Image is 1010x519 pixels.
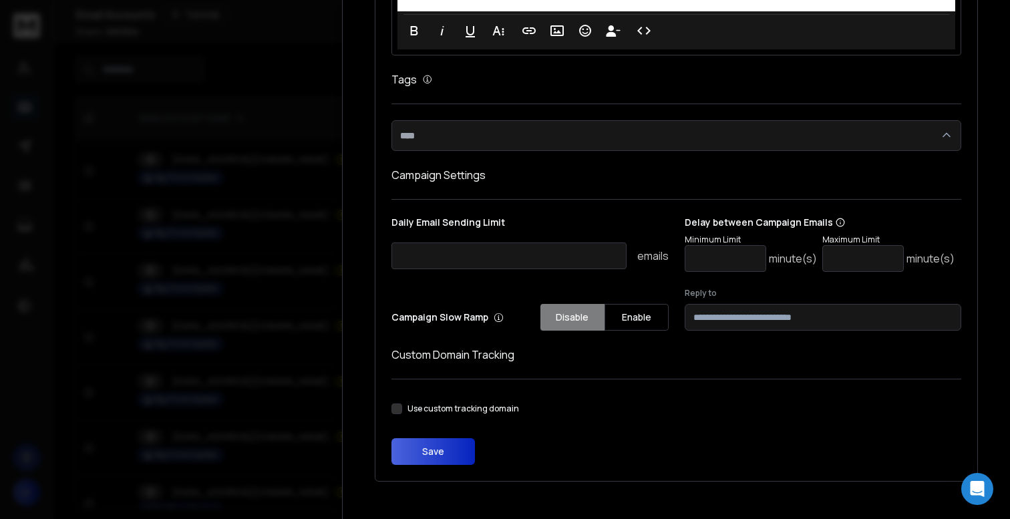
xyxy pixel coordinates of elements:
p: Maximum Limit [822,234,955,245]
button: Disable [540,304,605,331]
button: Enable [605,304,669,331]
button: Insert Image (⌘P) [544,17,570,44]
button: Insert Unsubscribe Link [601,17,626,44]
button: More Text [486,17,511,44]
p: minute(s) [769,250,817,267]
button: Underline (⌘U) [458,17,483,44]
button: Emoticons [572,17,598,44]
p: minute(s) [906,250,955,267]
button: Insert Link (⌘K) [516,17,542,44]
h1: Tags [391,71,417,88]
label: Reply to [685,288,962,299]
p: Minimum Limit [685,234,817,245]
button: Save [391,438,475,465]
label: Use custom tracking domain [407,403,519,414]
p: Campaign Slow Ramp [391,311,504,324]
button: Italic (⌘I) [430,17,455,44]
p: Delay between Campaign Emails [685,216,955,229]
p: emails [637,248,669,264]
div: Open Intercom Messenger [961,473,993,505]
h1: Custom Domain Tracking [391,347,961,363]
p: Daily Email Sending Limit [391,216,669,234]
button: Bold (⌘B) [401,17,427,44]
h1: Campaign Settings [391,167,961,183]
